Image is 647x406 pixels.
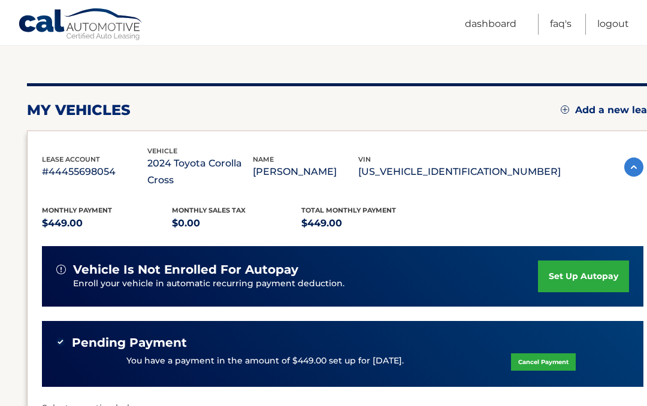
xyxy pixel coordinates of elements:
[42,206,112,214] span: Monthly Payment
[72,335,187,350] span: Pending Payment
[42,155,100,163] span: lease account
[511,353,576,371] a: Cancel Payment
[561,105,569,114] img: add.svg
[147,147,177,155] span: vehicle
[550,14,572,35] a: FAQ's
[42,215,172,232] p: $449.00
[301,215,431,232] p: $449.00
[624,157,643,177] img: accordion-active.svg
[253,163,358,180] p: [PERSON_NAME]
[18,8,144,43] a: Cal Automotive
[73,262,298,277] span: vehicle is not enrolled for autopay
[358,155,371,163] span: vin
[538,260,629,292] a: set up autopay
[147,155,253,189] p: 2024 Toyota Corolla Cross
[56,338,65,346] img: check-green.svg
[597,14,629,35] a: Logout
[172,206,246,214] span: Monthly sales Tax
[126,355,404,368] p: You have a payment in the amount of $449.00 set up for [DATE].
[253,155,274,163] span: name
[465,14,516,35] a: Dashboard
[56,265,66,274] img: alert-white.svg
[172,215,302,232] p: $0.00
[358,163,561,180] p: [US_VEHICLE_IDENTIFICATION_NUMBER]
[73,277,538,290] p: Enroll your vehicle in automatic recurring payment deduction.
[301,206,396,214] span: Total Monthly Payment
[27,101,131,119] h2: my vehicles
[42,163,147,180] p: #44455698054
